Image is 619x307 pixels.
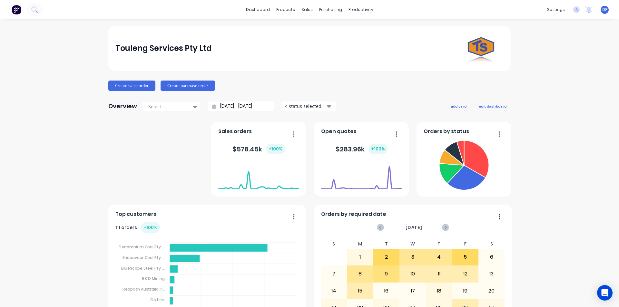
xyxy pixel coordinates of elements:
[479,249,505,265] div: 6
[141,222,160,233] div: + 100 %
[400,283,426,299] div: 17
[374,283,399,299] div: 16
[142,276,165,281] tspan: R& D Mining
[479,266,505,282] div: 13
[336,144,388,154] div: $ 283.96k
[373,239,400,249] div: T
[426,266,452,282] div: 11
[108,81,155,91] button: Create sales order
[479,283,505,299] div: 20
[602,7,607,13] span: DP
[399,239,426,249] div: W
[243,5,273,14] a: dashboard
[406,224,422,231] span: [DATE]
[266,144,285,154] div: + 100 %
[115,42,212,55] div: Touleng Services Pty Ltd
[426,239,452,249] div: T
[478,239,505,249] div: S
[452,283,478,299] div: 19
[232,144,285,154] div: $ 578.45k
[368,144,388,154] div: + 100 %
[150,297,165,302] tspan: Go Hire
[281,101,336,111] button: 4 status selected
[316,5,345,14] div: purchasing
[321,239,347,249] div: S
[347,239,373,249] div: M
[321,128,357,135] span: Open quotes
[452,239,478,249] div: F
[458,26,504,71] img: Touleng Services Pty Ltd
[121,265,165,271] tspan: BlueScope Steel Pty ...
[321,283,347,299] div: 14
[161,81,215,91] button: Create purchase order
[122,255,165,260] tspan: Endeavour Coal Pty ...
[273,5,298,14] div: products
[347,283,373,299] div: 15
[426,283,452,299] div: 18
[122,286,165,292] tspan: Redpath Australia P...
[298,5,316,14] div: sales
[347,249,373,265] div: 1
[118,244,165,250] tspan: Dendrobium Coal Pty ...
[597,285,613,301] div: Open Intercom Messenger
[426,249,452,265] div: 4
[285,103,326,110] div: 4 status selected
[452,249,478,265] div: 5
[374,266,399,282] div: 9
[424,128,469,135] span: Orders by status
[374,249,399,265] div: 2
[321,266,347,282] div: 7
[400,266,426,282] div: 10
[108,100,137,113] div: Overview
[218,128,252,135] span: Sales orders
[12,5,21,14] img: Factory
[115,210,156,218] span: Top customers
[347,266,373,282] div: 8
[544,5,568,14] div: settings
[452,266,478,282] div: 12
[475,102,511,110] button: edit dashboard
[447,102,471,110] button: add card
[115,222,160,233] div: 111 orders
[400,249,426,265] div: 3
[345,5,377,14] div: productivity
